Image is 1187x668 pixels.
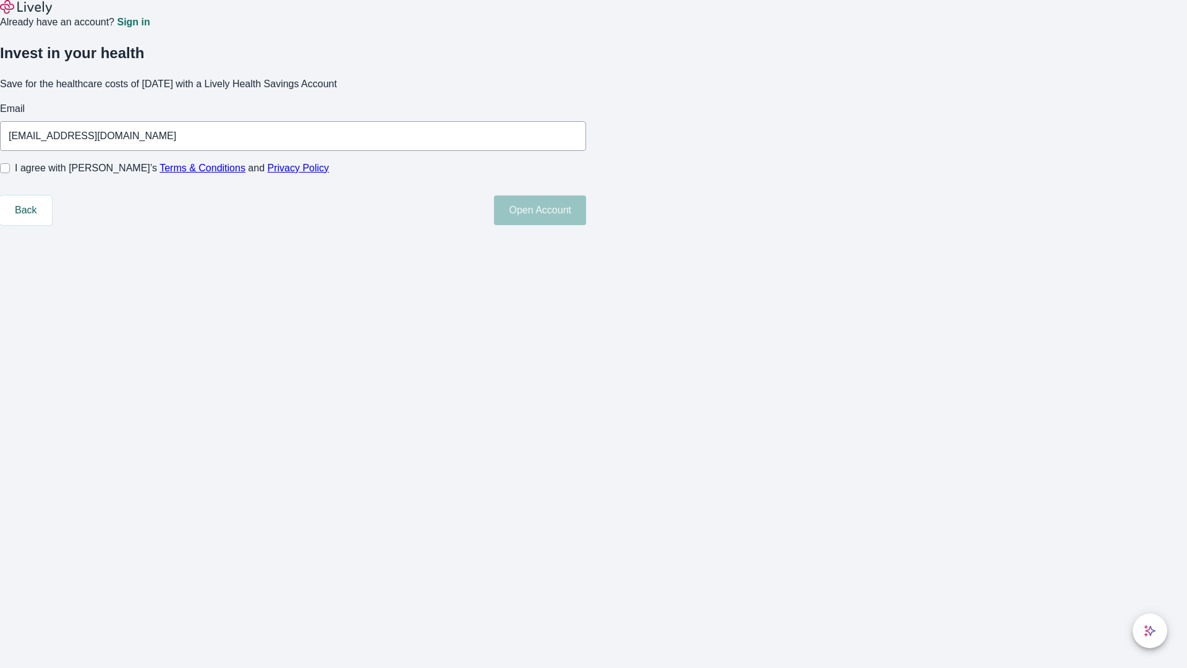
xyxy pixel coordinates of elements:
a: Sign in [117,17,150,27]
button: chat [1133,614,1167,648]
span: I agree with [PERSON_NAME]’s and [15,161,329,176]
a: Privacy Policy [268,163,330,173]
svg: Lively AI Assistant [1144,625,1156,637]
a: Terms & Conditions [160,163,245,173]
